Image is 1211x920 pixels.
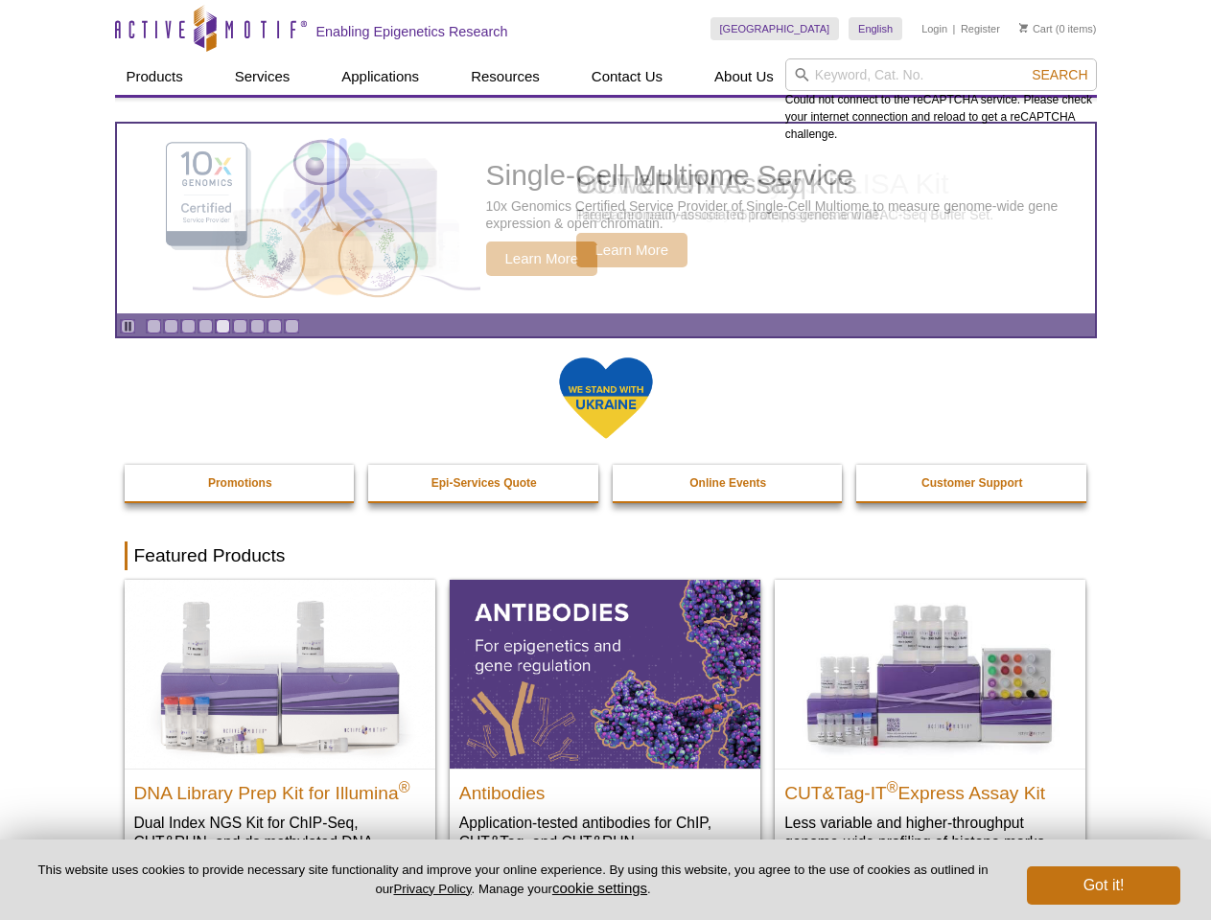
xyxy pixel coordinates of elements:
[117,124,1095,313] article: 96-well ATAC-Seq
[208,476,272,490] strong: Promotions
[147,319,161,333] a: Go to slide 1
[198,319,213,333] a: Go to slide 4
[784,813,1076,852] p: Less variable and higher-throughput genome-wide profiling of histone marks​.
[1032,67,1087,82] span: Search
[316,23,508,40] h2: Enabling Epigenetics Research
[921,22,947,35] a: Login
[710,17,840,40] a: [GEOGRAPHIC_DATA]
[117,124,1095,313] a: Active Motif Kit photo 96-well ATAC-Seq Pre-loaded ready-to-use Tn5 transposomes and ATAC-Seq Buf...
[775,580,1085,870] a: CUT&Tag-IT® Express Assay Kit CUT&Tag-IT®Express Assay Kit Less variable and higher-throughput ge...
[775,580,1085,768] img: CUT&Tag-IT® Express Assay Kit
[576,170,994,198] h2: 96-well ATAC-Seq
[223,58,302,95] a: Services
[1019,22,1053,35] a: Cart
[849,17,902,40] a: English
[558,356,654,441] img: We Stand With Ukraine
[181,319,196,333] a: Go to slide 3
[784,774,1076,803] h2: CUT&Tag-IT Express Assay Kit
[285,319,299,333] a: Go to slide 9
[31,862,995,898] p: This website uses cookies to provide necessary site functionality and improve your online experie...
[125,541,1087,570] h2: Featured Products
[576,206,994,223] p: Pre-loaded ready-to-use Tn5 transposomes and ATAC-Seq Buffer Set.
[134,774,426,803] h2: DNA Library Prep Kit for Illumina
[250,319,265,333] a: Go to slide 7
[785,58,1097,91] input: Keyword, Cat. No.
[689,476,766,490] strong: Online Events
[1027,866,1180,905] button: Got it!
[703,58,785,95] a: About Us
[1026,66,1093,83] button: Search
[399,778,410,794] sup: ®
[459,58,551,95] a: Resources
[330,58,431,95] a: Applications
[856,465,1088,501] a: Customer Support
[450,580,760,870] a: All Antibodies Antibodies Application-tested antibodies for ChIP, CUT&Tag, and CUT&RUN.
[1019,17,1097,40] li: (0 items)
[613,465,845,501] a: Online Events
[368,465,600,501] a: Epi-Services Quote
[125,580,435,889] a: DNA Library Prep Kit for Illumina DNA Library Prep Kit for Illumina® Dual Index NGS Kit for ChIP-...
[233,319,247,333] a: Go to slide 6
[393,882,471,896] a: Privacy Policy
[134,813,426,871] p: Dual Index NGS Kit for ChIP-Seq, CUT&RUN, and ds methylated DNA assays.
[216,319,230,333] a: Go to slide 5
[125,465,357,501] a: Promotions
[953,17,956,40] li: |
[961,22,1000,35] a: Register
[450,580,760,768] img: All Antibodies
[459,774,751,803] h2: Antibodies
[552,880,647,896] button: cookie settings
[164,319,178,333] a: Go to slide 2
[459,813,751,852] p: Application-tested antibodies for ChIP, CUT&Tag, and CUT&RUN.
[1019,23,1028,33] img: Your Cart
[921,476,1022,490] strong: Customer Support
[576,233,688,267] span: Learn More
[580,58,674,95] a: Contact Us
[125,580,435,768] img: DNA Library Prep Kit for Illumina
[887,778,898,794] sup: ®
[268,319,282,333] a: Go to slide 8
[121,319,135,333] a: Toggle autoplay
[431,476,537,490] strong: Epi-Services Quote
[785,58,1097,143] div: Could not connect to the reCAPTCHA service. Please check your internet connection and reload to g...
[115,58,195,95] a: Products
[217,147,456,290] img: Active Motif Kit photo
